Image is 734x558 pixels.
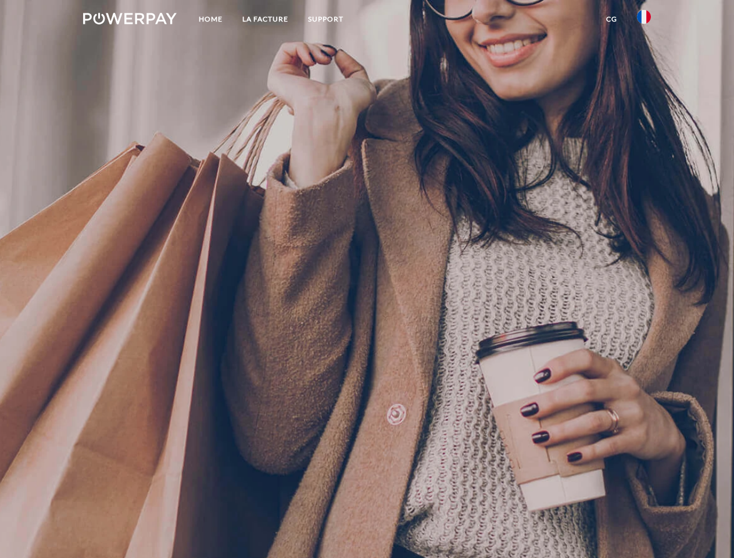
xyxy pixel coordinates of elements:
[189,9,232,30] a: Home
[637,10,651,24] img: fr
[298,9,353,30] a: Support
[232,9,298,30] a: LA FACTURE
[83,13,177,24] img: logo-powerpay-white.svg
[596,9,627,30] a: CG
